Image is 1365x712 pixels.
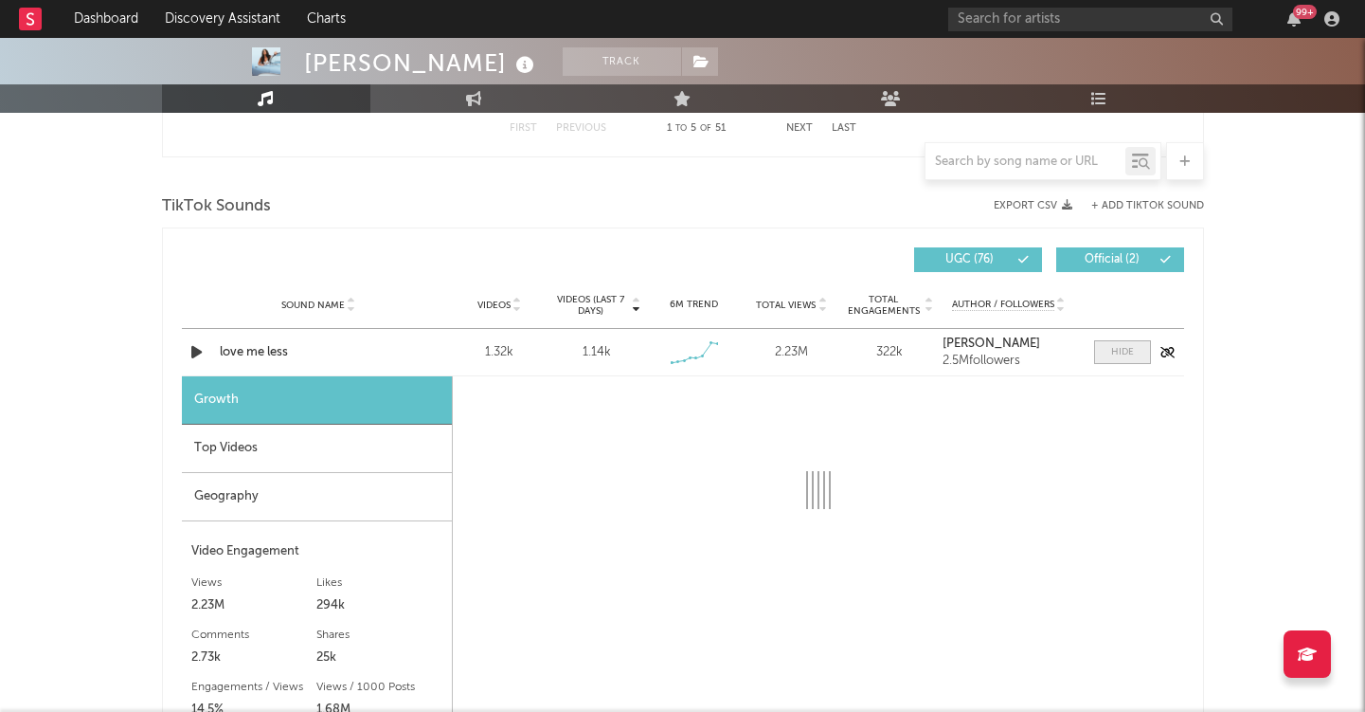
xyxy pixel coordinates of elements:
a: love me less [220,343,418,362]
button: First [510,123,537,134]
div: [PERSON_NAME] [304,47,539,79]
div: 2.23M [191,594,317,617]
div: Growth [182,376,452,425]
span: Author / Followers [952,299,1054,311]
div: Geography [182,473,452,521]
button: + Add TikTok Sound [1072,201,1204,211]
span: Videos (last 7 days) [552,294,629,317]
button: Track [563,47,681,76]
span: Videos [477,300,511,311]
div: 2.5M followers [943,355,1074,368]
input: Search by song name or URL [925,155,1125,170]
div: 25k [316,647,442,669]
div: Likes [316,572,442,594]
button: Next [786,123,813,134]
strong: [PERSON_NAME] [943,338,1040,350]
div: 1.14k [583,343,611,362]
div: 2.23M [747,343,835,362]
div: Shares [316,624,442,647]
div: 1.32k [456,343,544,362]
a: [PERSON_NAME] [943,338,1074,351]
span: Total Engagements [845,294,922,317]
div: Video Engagement [191,540,442,563]
span: Total Views [756,300,816,311]
div: Views / 1000 Posts [316,676,442,699]
span: to [675,124,687,133]
span: TikTok Sounds [162,195,271,218]
button: Previous [556,123,606,134]
div: 99 + [1293,5,1317,19]
div: 322k [845,343,933,362]
span: UGC ( 76 ) [926,254,1014,265]
span: of [700,124,711,133]
button: + Add TikTok Sound [1091,201,1204,211]
div: Top Videos [182,425,452,473]
button: Export CSV [994,200,1072,211]
div: 294k [316,594,442,617]
div: 1 5 51 [644,118,748,140]
div: Engagements / Views [191,676,317,699]
button: Official(2) [1056,247,1184,272]
div: Views [191,572,317,594]
button: 99+ [1287,11,1301,27]
span: Official ( 2 ) [1069,254,1156,265]
button: UGC(76) [914,247,1042,272]
div: 2.73k [191,647,317,669]
div: 6M Trend [650,298,738,312]
span: Sound Name [281,300,345,311]
div: Comments [191,624,317,647]
button: Last [832,123,856,134]
input: Search for artists [948,8,1232,31]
